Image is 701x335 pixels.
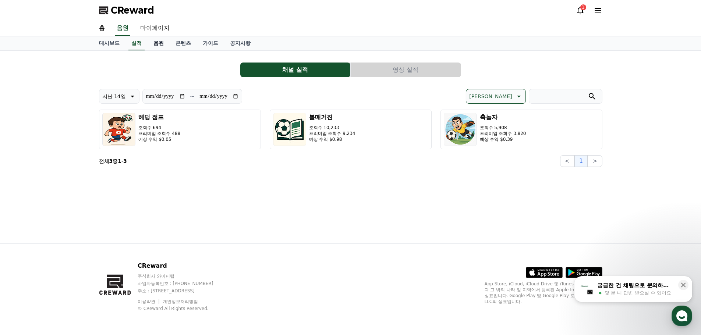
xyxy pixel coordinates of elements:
strong: 1 [118,158,121,164]
span: 설정 [114,244,123,250]
p: 전체 중 - [99,157,127,165]
a: 대화 [49,233,95,252]
a: 대시보드 [93,36,125,50]
p: 예상 수익 $0.98 [309,136,355,142]
button: 채널 실적 [240,63,350,77]
p: 주소 : [STREET_ADDRESS] [138,288,227,294]
p: 예상 수익 $0.39 [480,136,526,142]
p: © CReward All Rights Reserved. [138,306,227,311]
p: CReward [138,261,227,270]
strong: 3 [109,158,113,164]
a: 홈 [2,233,49,252]
a: 콘텐츠 [170,36,197,50]
img: 볼매거진 [273,113,306,146]
button: < [560,155,574,167]
button: 축놀자 조회수 5,908 프리미엄 조회수 3,820 예상 수익 $0.39 [440,110,602,149]
p: 조회수 10,233 [309,125,355,131]
p: 조회수 5,908 [480,125,526,131]
p: ~ [190,92,195,101]
a: 음원 [115,21,130,36]
p: 프리미엄 조회수 3,820 [480,131,526,136]
button: 영상 실적 [351,63,461,77]
button: > [588,155,602,167]
a: 가이드 [197,36,224,50]
div: 1 [580,4,586,10]
span: 대화 [67,245,76,250]
a: 이용약관 [138,299,161,304]
p: 지난 14일 [102,91,126,101]
button: 지난 14일 [99,89,139,104]
a: 홈 [93,21,111,36]
p: [PERSON_NAME] [469,91,512,101]
a: 개인정보처리방침 [163,299,198,304]
p: 프리미엄 조회수 488 [138,131,181,136]
a: CReward [99,4,154,16]
strong: 3 [123,158,127,164]
a: 설정 [95,233,141,252]
p: 예상 수익 $0.05 [138,136,181,142]
img: 헤딩 점프 [102,113,135,146]
h3: 축놀자 [480,113,526,122]
p: App Store, iCloud, iCloud Drive 및 iTunes Store는 미국과 그 밖의 나라 및 지역에서 등록된 Apple Inc.의 서비스 상표입니다. Goo... [485,281,602,304]
a: 실적 [128,36,145,50]
p: 주식회사 와이피랩 [138,273,227,279]
p: 조회수 694 [138,125,181,131]
span: 홈 [23,244,28,250]
a: 1 [576,6,585,15]
h3: 볼매거진 [309,113,355,122]
a: 채널 실적 [240,63,351,77]
span: CReward [111,4,154,16]
a: 음원 [148,36,170,50]
button: [PERSON_NAME] [466,89,525,104]
img: 축놀자 [444,113,477,146]
button: 볼매거진 조회수 10,233 프리미엄 조회수 9,234 예상 수익 $0.98 [270,110,432,149]
a: 공지사항 [224,36,256,50]
h3: 헤딩 점프 [138,113,181,122]
p: 프리미엄 조회수 9,234 [309,131,355,136]
a: 마이페이지 [134,21,176,36]
button: 1 [574,155,588,167]
p: 사업자등록번호 : [PHONE_NUMBER] [138,281,227,286]
button: 헤딩 점프 조회수 694 프리미엄 조회수 488 예상 수익 $0.05 [99,110,261,149]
